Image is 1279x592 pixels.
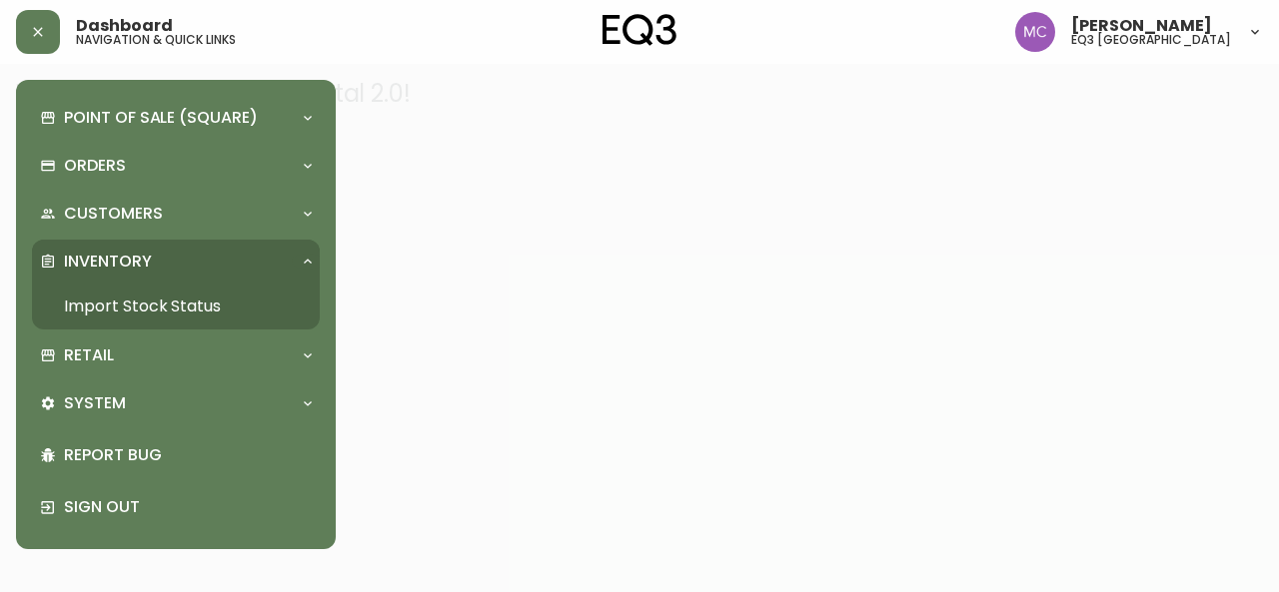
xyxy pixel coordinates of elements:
div: Inventory [32,240,320,284]
img: logo [603,14,676,46]
p: Customers [64,203,163,225]
p: Report Bug [64,444,312,466]
div: Sign Out [32,481,320,533]
div: System [32,381,320,425]
div: Retail [32,333,320,377]
div: Report Bug [32,429,320,481]
p: Inventory [64,251,152,273]
h5: eq3 [GEOGRAPHIC_DATA] [1071,34,1231,46]
div: Point of Sale (Square) [32,96,320,140]
h5: navigation & quick links [76,34,236,46]
p: System [64,392,126,414]
img: 6dbdb61c5655a9a555815750a11666cc [1015,12,1055,52]
span: [PERSON_NAME] [1071,18,1212,34]
a: Import Stock Status [32,284,320,329]
span: Dashboard [76,18,173,34]
div: Orders [32,144,320,188]
div: Customers [32,192,320,236]
p: Sign Out [64,496,312,518]
p: Point of Sale (Square) [64,107,258,129]
p: Orders [64,155,126,177]
p: Retail [64,344,114,366]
